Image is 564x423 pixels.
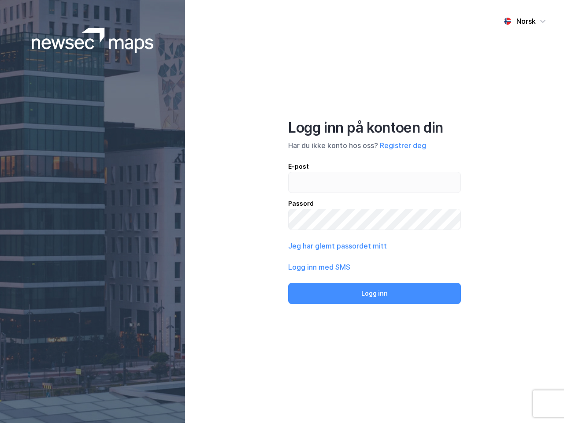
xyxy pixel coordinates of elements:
[288,140,461,151] div: Har du ikke konto hos oss?
[288,161,461,172] div: E-post
[288,283,461,304] button: Logg inn
[288,262,350,272] button: Logg inn med SMS
[32,28,154,53] img: logoWhite.bf58a803f64e89776f2b079ca2356427.svg
[516,16,536,26] div: Norsk
[288,241,387,251] button: Jeg har glemt passordet mitt
[288,198,461,209] div: Passord
[520,381,564,423] iframe: Chat Widget
[288,119,461,137] div: Logg inn på kontoen din
[380,140,426,151] button: Registrer deg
